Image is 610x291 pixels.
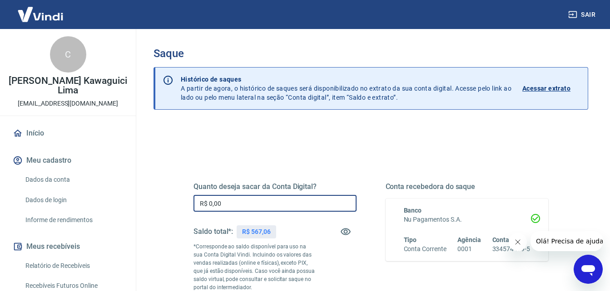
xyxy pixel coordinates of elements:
[242,227,271,237] p: R$ 567,06
[22,191,125,209] a: Dados de login
[22,211,125,229] a: Informe de rendimentos
[566,6,599,23] button: Sair
[404,236,417,243] span: Tipo
[7,76,129,95] p: [PERSON_NAME] Kawaguici Lima
[181,75,511,84] p: Histórico de saques
[386,182,549,191] h5: Conta recebedora do saque
[154,47,588,60] h3: Saque
[22,257,125,275] a: Relatório de Recebíveis
[522,84,570,93] p: Acessar extrato
[193,182,357,191] h5: Quanto deseja sacar da Conta Digital?
[404,207,422,214] span: Banco
[457,236,481,243] span: Agência
[404,215,531,224] h6: Nu Pagamentos S.A.
[574,255,603,284] iframe: Botão para abrir a janela de mensagens
[492,236,510,243] span: Conta
[492,244,530,254] h6: 334574479-5
[50,36,86,73] div: C
[193,227,233,236] h5: Saldo total*:
[5,6,76,14] span: Olá! Precisa de ajuda?
[531,231,603,251] iframe: Mensagem da empresa
[18,99,118,108] p: [EMAIL_ADDRESS][DOMAIN_NAME]
[404,244,446,254] h6: Conta Corrente
[11,123,125,143] a: Início
[11,237,125,257] button: Meus recebíveis
[457,244,481,254] h6: 0001
[11,150,125,170] button: Meu cadastro
[509,233,527,251] iframe: Fechar mensagem
[11,0,70,28] img: Vindi
[181,75,511,102] p: A partir de agora, o histórico de saques será disponibilizado no extrato da sua conta digital. Ac...
[22,170,125,189] a: Dados da conta
[522,75,580,102] a: Acessar extrato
